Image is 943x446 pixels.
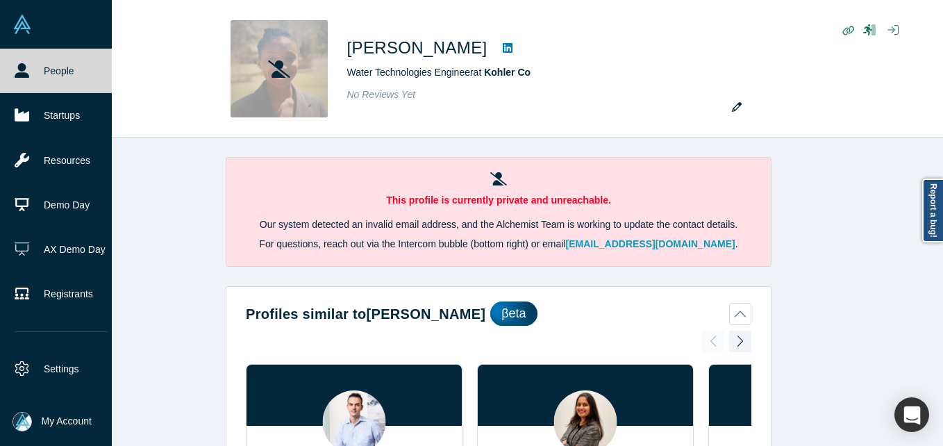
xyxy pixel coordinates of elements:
button: My Account [12,412,92,431]
span: Water Technologies Engineer at [347,67,531,78]
a: [EMAIL_ADDRESS][DOMAIN_NAME] [566,238,735,249]
a: Kohler Co [484,67,531,78]
a: Report a bug! [922,179,943,242]
img: Alchemist Vault Logo [12,15,32,34]
p: Our system detected an invalid email address, and the Alchemist Team is working to update the con... [246,217,751,232]
span: No Reviews Yet [347,89,416,100]
p: This profile is currently private and unreachable. [246,193,751,208]
button: Profiles similar to[PERSON_NAME]βeta [246,302,751,326]
p: For questions, reach out via the Intercom bubble (bottom right) or email . [246,237,751,251]
h1: [PERSON_NAME] [347,35,487,60]
span: My Account [42,414,92,429]
h2: Profiles similar to [PERSON_NAME] [246,304,485,324]
img: Mia Scott's Account [12,412,32,431]
div: βeta [490,302,537,326]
